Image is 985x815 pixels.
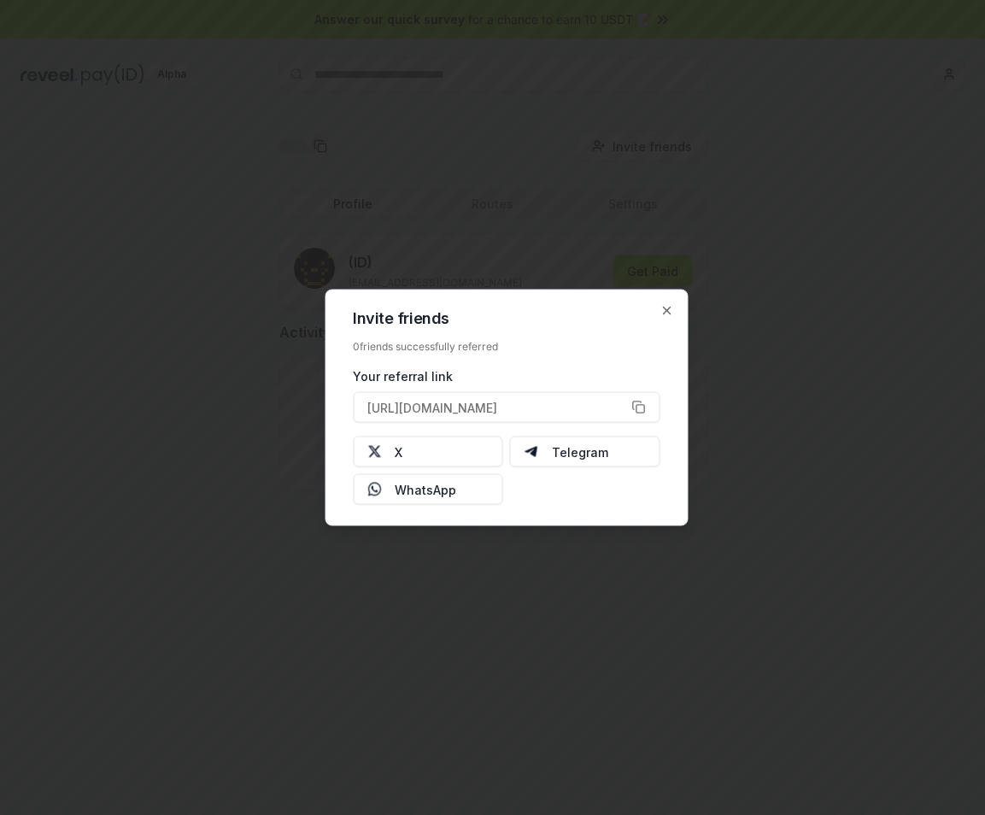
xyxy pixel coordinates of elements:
[367,398,497,416] span: [URL][DOMAIN_NAME]
[353,367,660,385] div: Your referral link
[510,437,660,467] button: Telegram
[353,437,503,467] button: X
[367,445,381,459] img: X
[353,474,503,505] button: WhatsApp
[353,340,660,354] div: 0 friends successfully referred
[525,445,538,459] img: Telegram
[367,483,381,496] img: Whatsapp
[353,311,660,326] h2: Invite friends
[353,392,660,423] button: [URL][DOMAIN_NAME]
